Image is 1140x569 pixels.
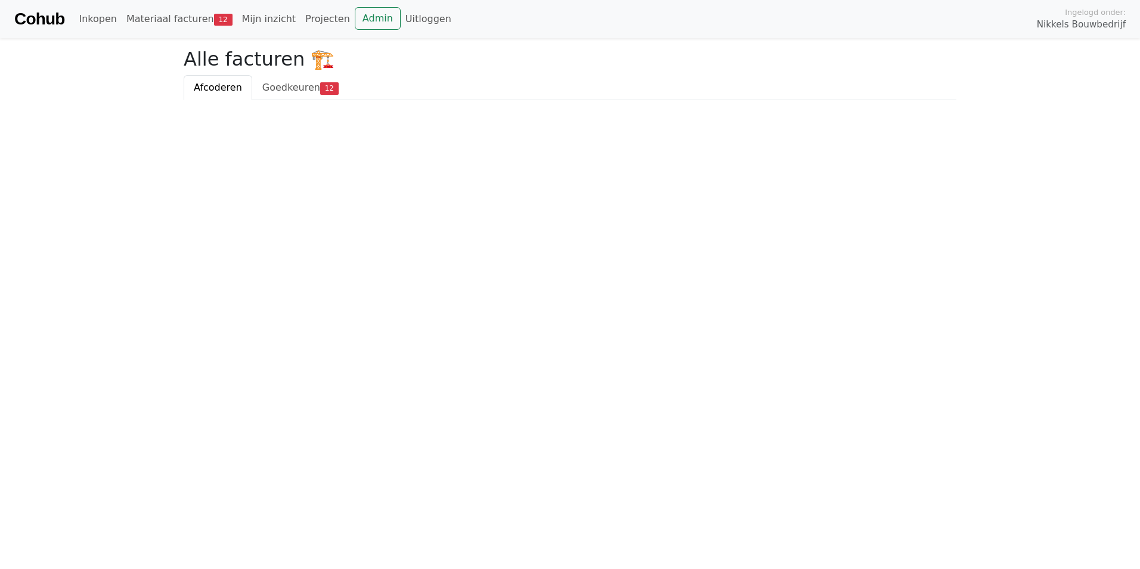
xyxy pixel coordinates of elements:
span: 12 [214,14,233,26]
span: Afcoderen [194,82,242,93]
a: Inkopen [74,7,121,31]
span: Ingelogd onder: [1065,7,1126,18]
h2: Alle facturen 🏗️ [184,48,956,70]
a: Afcoderen [184,75,252,100]
a: Materiaal facturen12 [122,7,237,31]
a: Goedkeuren12 [252,75,349,100]
a: Admin [355,7,401,30]
a: Uitloggen [401,7,456,31]
a: Projecten [301,7,355,31]
span: 12 [320,82,339,94]
a: Mijn inzicht [237,7,301,31]
span: Nikkels Bouwbedrijf [1037,18,1126,32]
a: Cohub [14,5,64,33]
span: Goedkeuren [262,82,320,93]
